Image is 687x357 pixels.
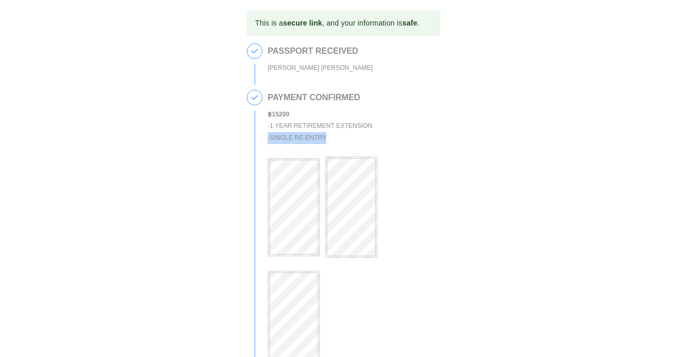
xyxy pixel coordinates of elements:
[247,90,262,105] span: 2
[247,44,262,58] span: 1
[255,14,419,32] div: This is a , and your information is .
[402,19,417,27] b: safe
[268,93,435,102] h2: PAYMENT CONFIRMED
[268,120,435,132] div: - 1 Year Retirement Extension
[268,111,289,118] b: ฿ 15200
[268,46,373,56] h2: PASSPORT RECEIVED
[268,62,373,74] div: [PERSON_NAME] [PERSON_NAME]
[283,19,322,27] b: secure link
[268,132,435,144] div: - Single Re-entry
